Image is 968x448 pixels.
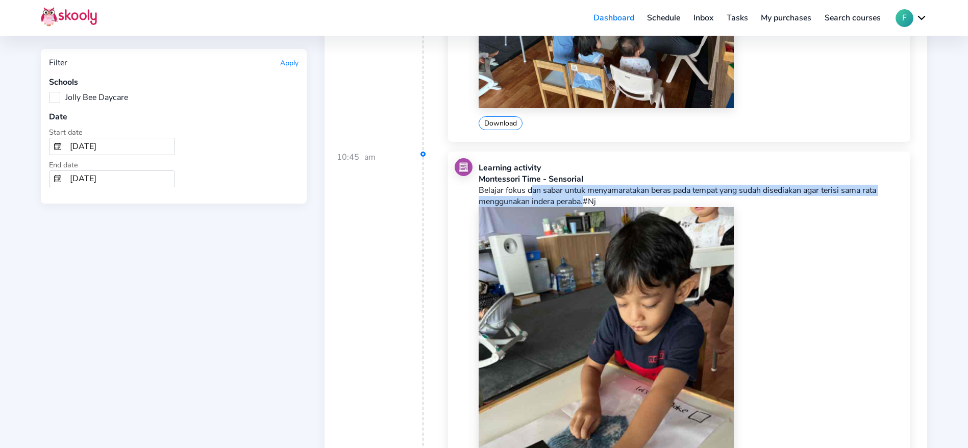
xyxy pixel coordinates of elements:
[49,92,128,103] label: Jolly Bee Daycare
[41,7,97,27] img: Skooly
[896,9,927,27] button: Fchevron down outline
[54,175,62,183] ion-icon: calendar outline
[66,138,175,155] input: From Date
[280,58,299,68] button: Apply
[49,171,66,187] button: calendar outline
[720,10,755,26] a: Tasks
[754,10,818,26] a: My purchases
[587,10,641,26] a: Dashboard
[479,116,523,130] button: Download
[687,10,720,26] a: Inbox
[49,57,67,68] div: Filter
[641,10,687,26] a: Schedule
[479,162,904,173] div: Learning activity
[49,127,83,137] span: Start date
[49,77,299,88] div: Schools
[818,10,887,26] a: Search courses
[455,158,473,176] img: learning.jpg
[66,171,175,187] input: To Date
[54,142,62,151] ion-icon: calendar outline
[479,173,904,185] div: Montessori Time - Sensorial
[479,185,904,207] p: Belajar fokus dan sabar untuk menyamaratakan beras pada tempat yang sudah disediakan agar terisi ...
[49,111,299,122] div: Date
[49,160,78,170] span: End date
[49,138,66,155] button: calendar outline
